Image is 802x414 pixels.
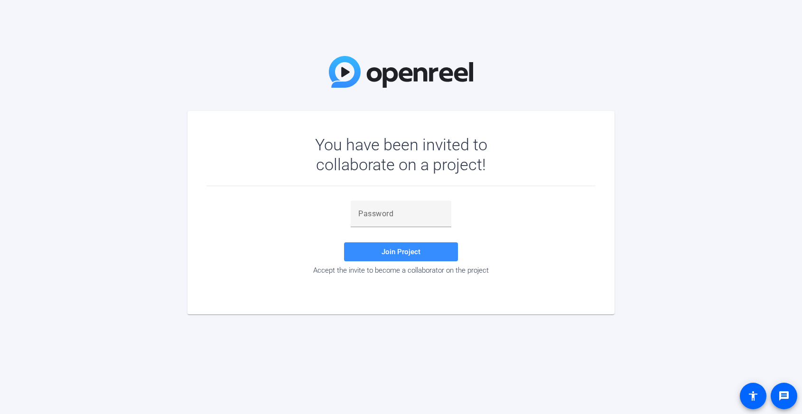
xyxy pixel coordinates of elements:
span: Join Project [382,248,420,256]
div: You have been invited to collaborate on a project! [288,135,515,175]
img: OpenReel Logo [329,56,473,88]
mat-icon: message [778,390,790,402]
div: Accept the invite to become a collaborator on the project [206,266,596,275]
input: Password [358,208,444,220]
button: Join Project [344,242,458,261]
mat-icon: accessibility [747,390,759,402]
